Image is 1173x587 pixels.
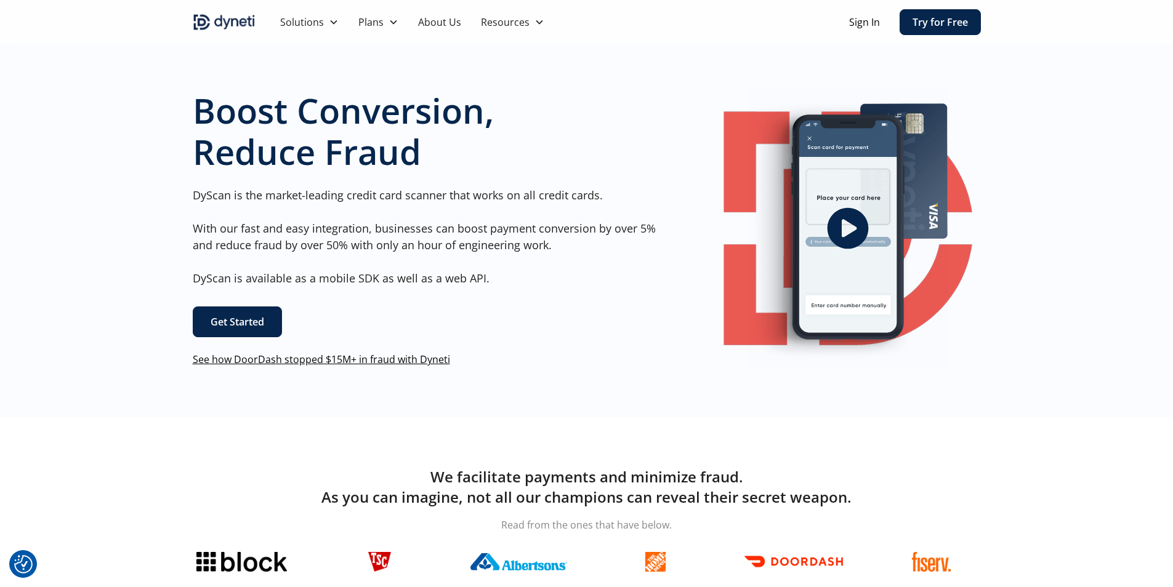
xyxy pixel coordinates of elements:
h2: We facilitate payments and minimize fraud. As you can imagine, not all our champions can reveal t... [193,466,981,508]
img: TSC [368,552,390,572]
a: Try for Free [900,9,981,35]
a: home [193,12,256,32]
div: Solutions [280,15,324,30]
a: Get Started [193,306,282,337]
img: Dyneti indigo logo [193,12,256,32]
a: See how DoorDash stopped $15M+ in fraud with Dyneti [193,353,450,366]
a: Sign In [849,15,880,30]
div: Plans [358,15,384,30]
div: Solutions [270,10,349,34]
img: Doordash logo [744,556,843,567]
p: DyScan is the market-leading credit card scanner that works on all credit cards. With our fast an... [193,187,666,287]
h1: Boost Conversion, Reduce Fraud [193,90,666,172]
img: Image of a mobile Dyneti UI scanning a credit card [748,89,948,368]
img: Block logo [196,552,286,572]
img: Revisit consent button [14,555,33,573]
button: Consent Preferences [14,555,33,573]
div: Resources [481,15,530,30]
a: open lightbox [715,89,981,368]
img: The home depot logo [645,552,665,572]
img: Fiserv logo [912,552,951,572]
div: Plans [349,10,408,34]
img: Albertsons [469,553,567,570]
p: Read from the ones that have below. [193,517,981,532]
